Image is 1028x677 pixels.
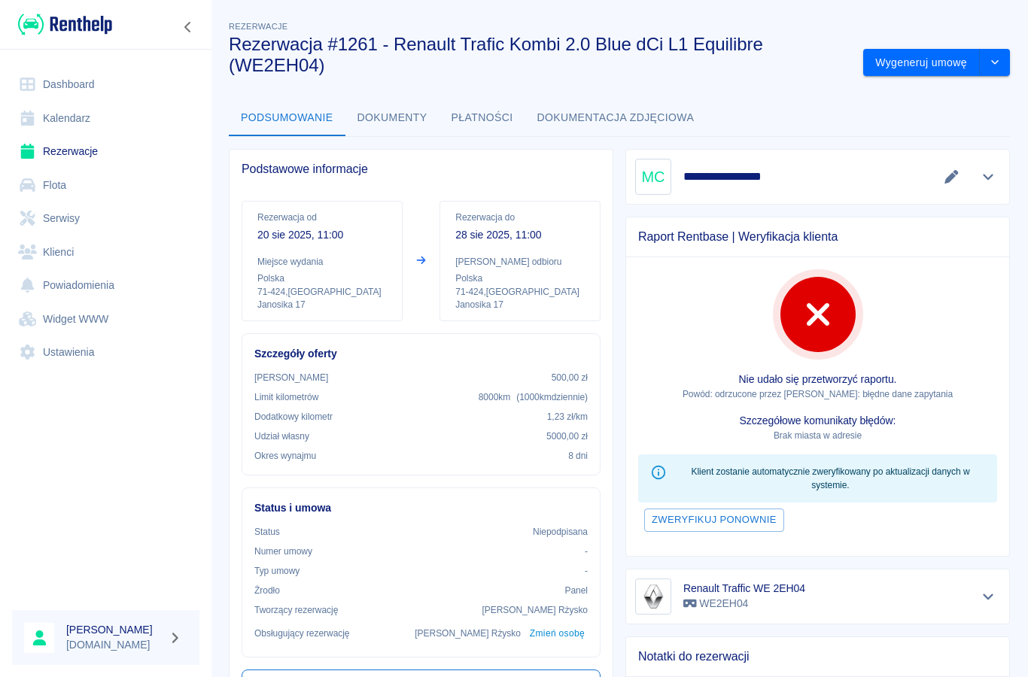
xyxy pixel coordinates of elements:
button: Pokaż szczegóły [976,586,1001,607]
button: Zwiń nawigację [177,17,199,37]
p: 71-424 , [GEOGRAPHIC_DATA] [257,285,387,299]
p: Rezerwacja do [455,211,585,224]
button: Dokumentacja zdjęciowa [525,100,707,136]
p: Panel [565,584,589,597]
a: Ustawienia [12,335,199,369]
div: MC [635,159,671,195]
p: Rezerwacja od [257,211,387,224]
span: ( 1000 km dziennie ) [516,392,588,402]
button: Podsumowanie [229,100,345,136]
img: Renthelp logo [18,12,112,37]
button: Dokumenty [345,100,439,136]
p: 8000 km [479,390,588,404]
p: Miejsce wydania [257,255,387,269]
h6: [PERSON_NAME] [66,622,163,637]
button: Pokaż szczegóły [976,166,1001,187]
a: Kalendarz [12,102,199,135]
p: Szczegółowe komunikaty błędów: [638,413,997,429]
p: 5000,00 zł [546,430,588,443]
p: - [585,545,588,558]
p: Dodatkowy kilometr [254,410,333,424]
button: drop-down [980,49,1010,77]
p: Obsługujący rezerwację [254,627,350,640]
p: Żrodło [254,584,280,597]
h6: Status i umowa [254,500,588,516]
button: Wygeneruj umowę [863,49,980,77]
a: Renthelp logo [12,12,112,37]
a: Rezerwacje [12,135,199,168]
p: Tworzący rezerwację [254,603,338,617]
p: Polska [455,272,585,285]
span: Raport Rentbase | Weryfikacja klienta [638,229,997,244]
p: 1,23 zł /km [547,410,588,424]
button: Zweryfikuj ponownie [644,509,784,532]
p: Limit kilometrów [254,390,318,404]
button: Zmień osobę [527,623,588,645]
p: - [585,564,588,578]
p: [PERSON_NAME] Rżysko [482,603,588,617]
span: Podstawowe informacje [242,162,601,177]
button: Edytuj dane [939,166,964,187]
a: Dashboard [12,68,199,102]
p: 8 dni [568,449,588,463]
p: Nie udało się przetworzyć raportu. [638,372,997,387]
p: [DOMAIN_NAME] [66,637,163,653]
p: 71-424 , [GEOGRAPHIC_DATA] [455,285,585,299]
p: Okres wynajmu [254,449,316,463]
p: Numer umowy [254,545,312,558]
h3: Rezerwacja #1261 - Renault Trafic Kombi 2.0 Blue dCi L1 Equilibre (WE2EH04) [229,34,851,76]
p: [PERSON_NAME] Rżysko [415,627,521,640]
p: Janosika 17 [257,299,387,311]
a: Serwisy [12,202,199,235]
h6: Renault Traffic WE 2EH04 [683,581,805,596]
h6: Szczegóły oferty [254,346,588,362]
p: 500,00 zł [552,371,588,384]
p: WE2EH04 [683,596,805,612]
p: Udział własny [254,430,309,443]
p: 20 sie 2025, 11:00 [257,227,387,243]
p: [PERSON_NAME] [254,371,328,384]
p: Typ umowy [254,564,300,578]
p: Polska [257,272,387,285]
a: Flota [12,168,199,202]
img: Image [638,581,668,612]
button: Płatności [439,100,525,136]
span: Notatki do rezerwacji [638,649,997,664]
p: Janosika 17 [455,299,585,311]
p: Powód: odrzucone przez [PERSON_NAME]: błędne dane zapytania [638,387,997,401]
p: Niepodpisana [533,525,588,539]
p: [PERSON_NAME] odbioru [455,255,585,269]
div: Klient zostanie automatycznie zweryfikowany po aktualizacji danych w systemie. [676,459,985,498]
p: 28 sie 2025, 11:00 [455,227,585,243]
span: Brak miasta w adresie [774,430,862,441]
a: Widget WWW [12,302,199,336]
p: Status [254,525,280,539]
span: Rezerwacje [229,22,287,31]
a: Powiadomienia [12,269,199,302]
a: Klienci [12,235,199,269]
